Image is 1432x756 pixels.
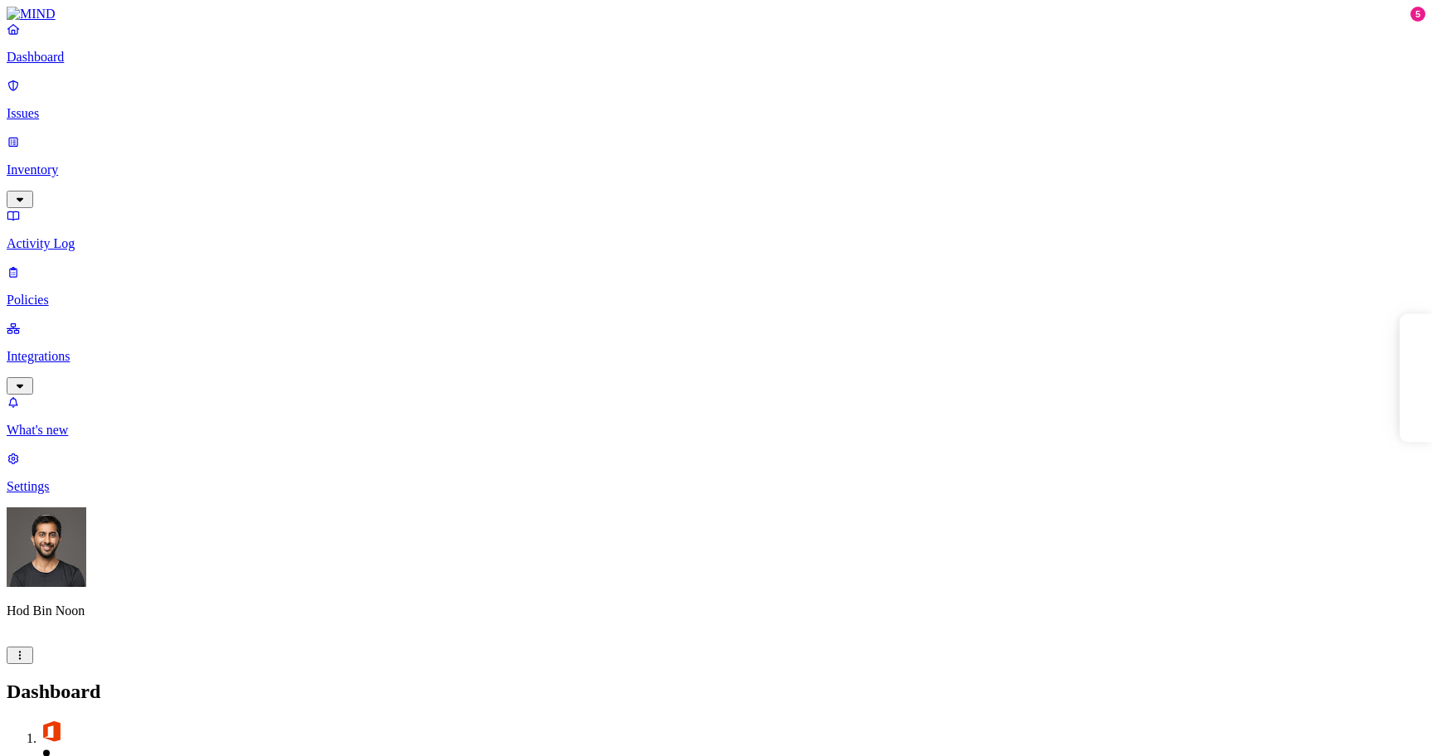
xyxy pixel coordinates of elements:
a: Settings [7,451,1425,494]
a: Integrations [7,321,1425,392]
a: Dashboard [7,22,1425,65]
a: Inventory [7,134,1425,206]
p: What's new [7,423,1425,438]
img: Hod Bin Noon [7,507,86,587]
a: Issues [7,78,1425,121]
a: What's new [7,395,1425,438]
a: MIND [7,7,1425,22]
a: Activity Log [7,208,1425,251]
p: Hod Bin Noon [7,603,1425,618]
div: 5 [1410,7,1425,22]
p: Inventory [7,162,1425,177]
p: Dashboard [7,50,1425,65]
p: Policies [7,293,1425,308]
p: Settings [7,479,1425,494]
img: svg%3e [40,720,63,743]
p: Integrations [7,349,1425,364]
p: Issues [7,106,1425,121]
h2: Dashboard [7,681,1425,703]
img: MIND [7,7,56,22]
a: Policies [7,264,1425,308]
p: Activity Log [7,236,1425,251]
